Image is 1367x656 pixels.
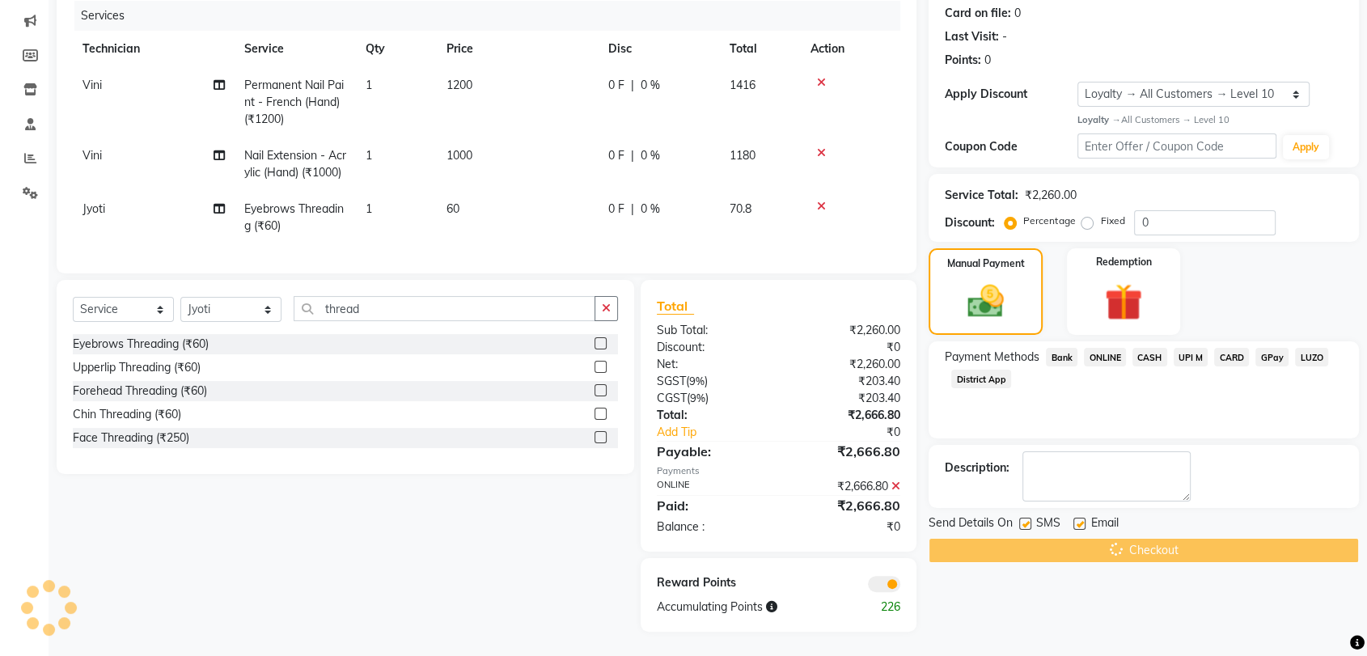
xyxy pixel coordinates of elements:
a: Add Tip [645,424,801,441]
div: Reward Points [645,574,779,592]
div: Discount: [945,214,995,231]
span: 1416 [730,78,755,92]
div: Description: [945,459,1009,476]
div: Face Threading (₹250) [73,430,189,447]
span: Jyoti [83,201,105,216]
div: ₹2,666.80 [779,478,913,495]
span: 1 [366,78,372,92]
div: ( ) [645,373,779,390]
span: Vini [83,78,102,92]
div: ₹0 [779,339,913,356]
input: Search or Scan [294,296,595,321]
div: Card on file: [945,5,1011,22]
label: Fixed [1100,214,1124,228]
th: Disc [599,31,720,67]
div: Last Visit: [945,28,999,45]
label: Percentage [1023,214,1075,228]
div: ₹2,260.00 [779,356,913,373]
label: Manual Payment [947,256,1025,271]
div: All Customers → Level 10 [1077,113,1343,127]
div: Total: [645,407,779,424]
span: ONLINE [1084,348,1126,366]
img: _gift.svg [1093,279,1153,326]
span: GPay [1255,348,1289,366]
span: 1 [366,148,372,163]
span: | [631,147,634,164]
div: Payable: [645,442,779,461]
div: 226 [845,599,912,616]
div: ₹2,666.80 [779,442,913,461]
span: 0 F [608,147,624,164]
span: CGST [657,391,687,405]
th: Total [720,31,801,67]
div: Upperlip Threading (₹60) [73,359,201,376]
span: Send Details On [929,514,1013,535]
span: 0 % [641,201,660,218]
span: CASH [1132,348,1167,366]
strong: Loyalty → [1077,114,1120,125]
span: 1000 [446,148,472,163]
div: Forehead Threading (₹60) [73,383,207,400]
div: Coupon Code [945,138,1077,155]
div: 0 [984,52,991,69]
div: ₹203.40 [779,390,913,407]
span: Payment Methods [945,349,1039,366]
div: ₹2,260.00 [1025,187,1076,204]
div: ONLINE [645,478,779,495]
span: District App [951,370,1011,388]
button: Apply [1283,135,1329,159]
div: 0 [1014,5,1021,22]
span: Nail Extension - Acrylic (Hand) (₹1000) [244,148,346,180]
div: Services [74,1,912,31]
span: 70.8 [730,201,751,216]
img: _cash.svg [956,281,1014,322]
div: Payments [657,464,900,478]
span: | [631,201,634,218]
span: 0 % [641,147,660,164]
div: Apply Discount [945,86,1077,103]
th: Qty [356,31,437,67]
span: Permanent Nail Paint - French (Hand) (₹1200) [244,78,344,126]
span: 1 [366,201,372,216]
div: Chin Threading (₹60) [73,406,181,423]
div: Net: [645,356,779,373]
span: | [631,77,634,94]
span: Total [657,298,694,315]
span: 1200 [446,78,472,92]
div: - [1002,28,1007,45]
div: Discount: [645,339,779,356]
span: 9% [690,391,705,404]
div: ( ) [645,390,779,407]
span: Email [1090,514,1118,535]
div: Accumulating Points [645,599,846,616]
div: ₹2,260.00 [779,322,913,339]
span: 60 [446,201,459,216]
div: ₹2,666.80 [779,496,913,515]
div: Balance : [645,518,779,535]
span: UPI M [1174,348,1208,366]
span: Eyebrows Threading (₹60) [244,201,344,233]
div: ₹2,666.80 [779,407,913,424]
span: 0 F [608,201,624,218]
div: ₹0 [779,518,913,535]
th: Action [801,31,900,67]
div: Sub Total: [645,322,779,339]
input: Enter Offer / Coupon Code [1077,133,1276,159]
div: Paid: [645,496,779,515]
label: Redemption [1095,255,1151,269]
th: Technician [73,31,235,67]
div: Eyebrows Threading (₹60) [73,336,209,353]
span: Vini [83,148,102,163]
th: Service [235,31,356,67]
span: SGST [657,374,686,388]
span: SMS [1036,514,1060,535]
span: CARD [1214,348,1249,366]
span: 0 F [608,77,624,94]
span: 1180 [730,148,755,163]
div: ₹0 [801,424,912,441]
span: 0 % [641,77,660,94]
th: Price [437,31,599,67]
span: Bank [1046,348,1077,366]
div: Service Total: [945,187,1018,204]
span: LUZO [1295,348,1328,366]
